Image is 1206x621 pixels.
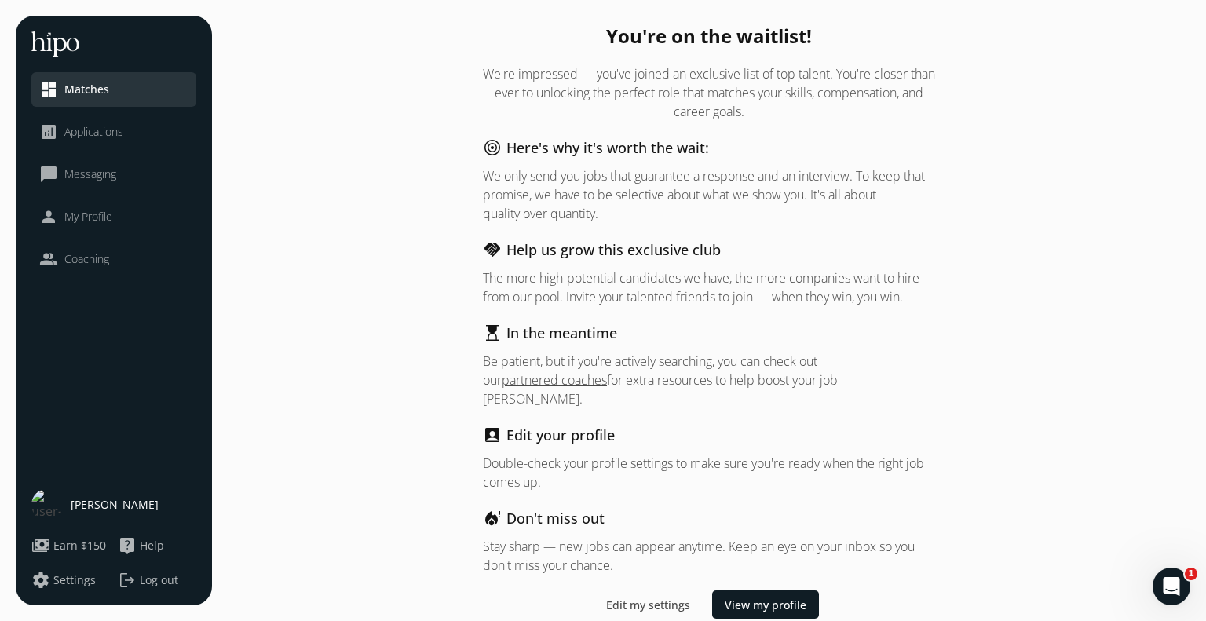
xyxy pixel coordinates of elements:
[506,424,615,446] h2: Edit your profile
[506,239,721,261] h2: Help us grow this exclusive club
[31,536,110,555] a: paymentsEarn $150
[1153,568,1190,605] iframe: Intercom live chat
[483,138,502,157] span: target
[31,571,50,590] span: settings
[506,137,709,159] h2: Here's why it's worth the wait:
[483,509,502,528] span: emergency_heat
[483,166,935,223] p: We only send you jobs that guarantee a response and an interview. To keep that promise, we have t...
[506,507,605,529] h2: Don't miss out
[118,536,196,555] a: live_helpHelp
[39,80,58,99] span: dashboard
[483,24,935,49] h2: You're on the waitlist!
[483,426,502,444] span: account_box
[725,597,806,613] span: View my profile
[483,323,502,343] span: hourglass_top
[31,489,63,521] img: user-photo
[118,571,137,590] span: logout
[31,536,106,555] button: paymentsEarn $150
[39,207,188,226] a: personMy Profile
[71,497,159,513] span: [PERSON_NAME]
[483,240,502,259] span: handshake
[31,536,50,555] span: payments
[39,250,188,268] a: peopleCoaching
[64,82,109,97] span: Matches
[39,122,58,141] span: analytics
[31,31,79,57] img: hh-logo-white
[39,165,58,184] span: chat_bubble_outline
[39,250,58,268] span: people
[118,536,137,555] span: live_help
[39,207,58,226] span: person
[39,165,188,184] a: chat_bubble_outlineMessaging
[483,352,935,408] p: Be patient, but if you're actively searching, you can check out our for extra resources to help b...
[64,124,123,140] span: Applications
[606,597,690,613] span: Edit my settings
[31,571,96,590] button: settingsSettings
[140,572,178,588] span: Log out
[64,251,109,267] span: Coaching
[39,122,188,141] a: analyticsApplications
[39,80,188,99] a: dashboardMatches
[483,454,935,491] p: Double-check your profile settings to make sure you're ready when the right job comes up.
[118,571,196,590] button: logoutLog out
[600,590,696,619] button: Edit my settings
[53,538,106,553] span: Earn $150
[31,571,110,590] a: settingsSettings
[483,268,935,306] p: The more high-potential candidates we have, the more companies want to hire from our pool. Invite...
[53,572,96,588] span: Settings
[483,537,935,575] p: Stay sharp — new jobs can appear anytime. Keep an eye on your inbox so you don't miss your chance.
[1185,568,1197,580] span: 1
[712,590,819,619] button: View my profile
[506,322,617,344] h2: In the meantime
[483,64,935,121] p: We're impressed — you've joined an exclusive list of top talent. You're closer than ever to unloc...
[140,538,164,553] span: Help
[64,209,112,225] span: My Profile
[64,166,116,182] span: Messaging
[502,371,607,389] a: partnered coaches
[118,536,164,555] button: live_helpHelp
